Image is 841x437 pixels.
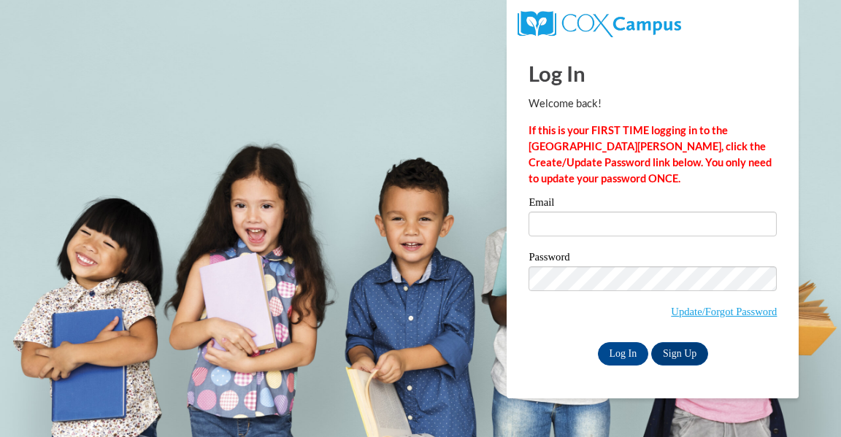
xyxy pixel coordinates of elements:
[671,306,777,317] a: Update/Forgot Password
[518,11,680,37] img: COX Campus
[529,124,772,185] strong: If this is your FIRST TIME logging in to the [GEOGRAPHIC_DATA][PERSON_NAME], click the Create/Upd...
[651,342,708,366] a: Sign Up
[529,252,777,266] label: Password
[518,17,680,29] a: COX Campus
[529,58,777,88] h1: Log In
[598,342,649,366] input: Log In
[529,96,777,112] p: Welcome back!
[529,197,777,212] label: Email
